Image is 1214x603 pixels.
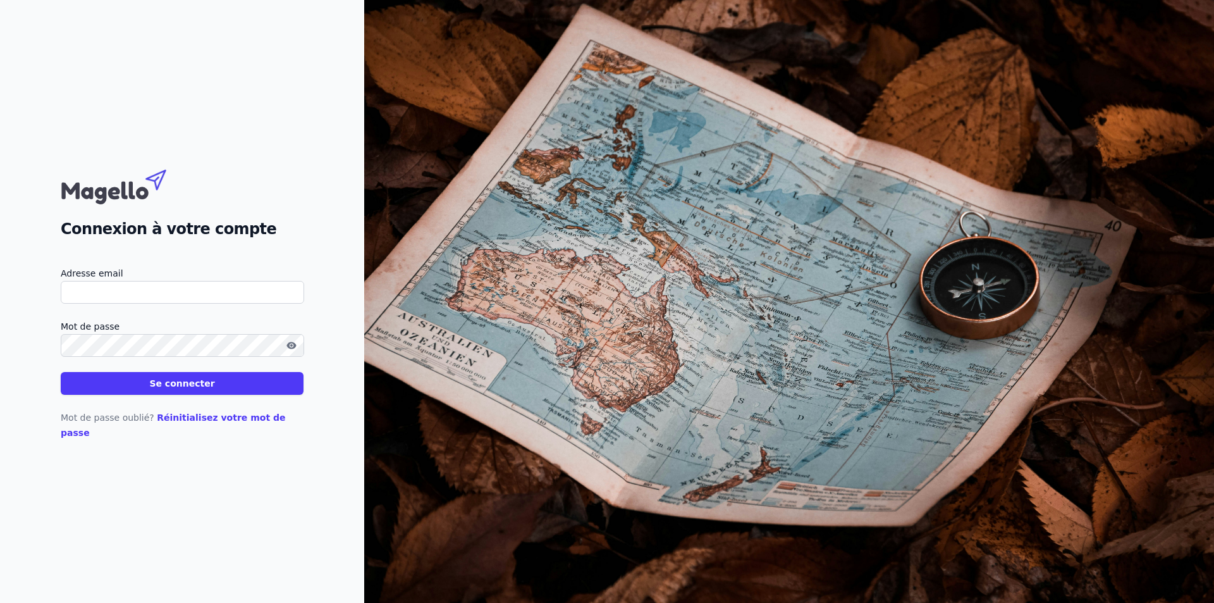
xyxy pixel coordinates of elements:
[61,319,303,334] label: Mot de passe
[61,218,303,240] h2: Connexion à votre compte
[61,163,193,208] img: Magello
[61,266,303,281] label: Adresse email
[61,410,303,440] p: Mot de passe oublié?
[61,413,286,438] a: Réinitialisez votre mot de passe
[61,372,303,395] button: Se connecter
